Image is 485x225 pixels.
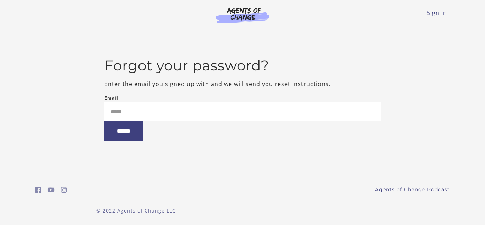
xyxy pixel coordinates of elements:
i: https://www.instagram.com/agentsofchangeprep/ (Open in a new window) [61,187,67,193]
i: https://www.youtube.com/c/AgentsofChangeTestPrepbyMeaganMitchell (Open in a new window) [48,187,55,193]
h2: Forgot your password? [104,57,381,74]
label: Email [104,94,118,102]
a: Agents of Change Podcast [375,186,450,193]
p: © 2022 Agents of Change LLC [35,207,237,214]
i: https://www.facebook.com/groups/aswbtestprep (Open in a new window) [35,187,41,193]
a: Sign In [427,9,447,17]
img: Agents of Change Logo [208,7,277,23]
a: https://www.instagram.com/agentsofchangeprep/ (Open in a new window) [61,185,67,195]
a: https://www.facebook.com/groups/aswbtestprep (Open in a new window) [35,185,41,195]
p: Enter the email you signed up with and we will send you reset instructions. [104,80,381,88]
a: https://www.youtube.com/c/AgentsofChangeTestPrepbyMeaganMitchell (Open in a new window) [48,185,55,195]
